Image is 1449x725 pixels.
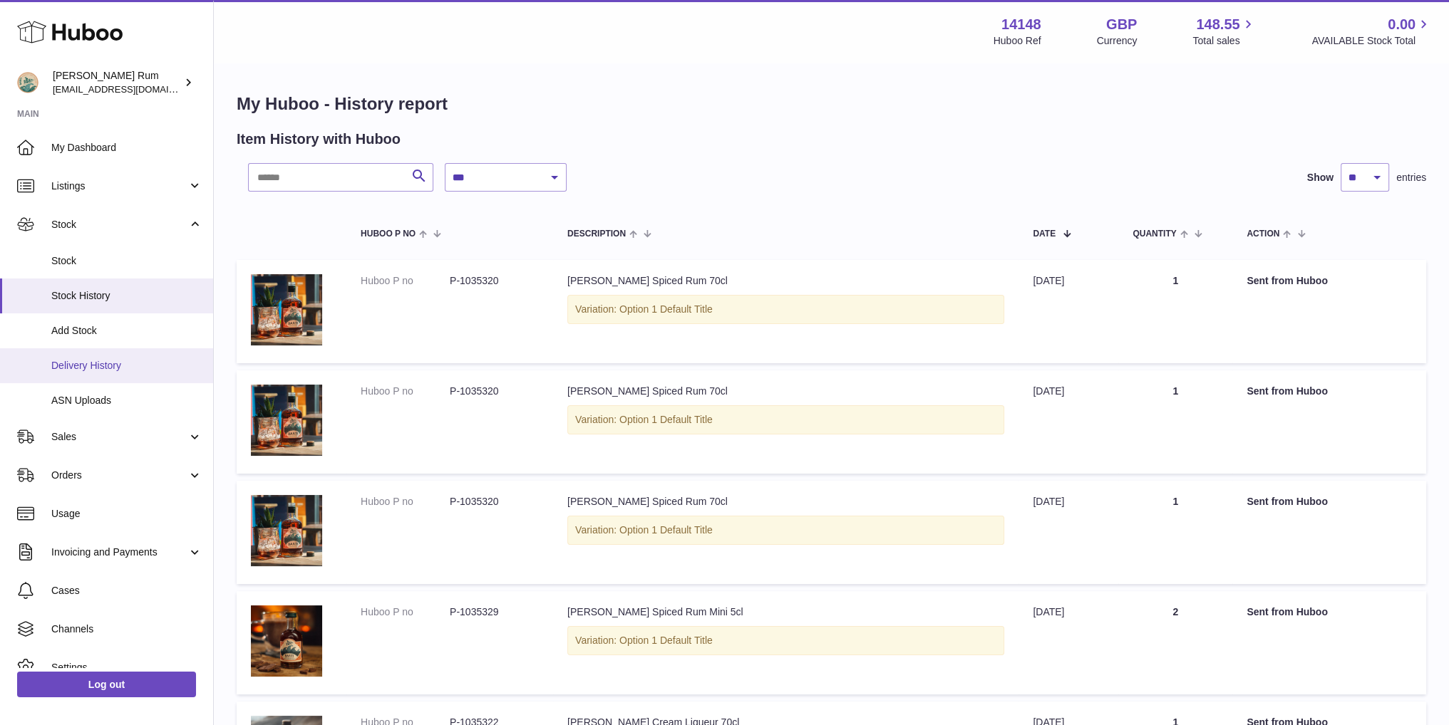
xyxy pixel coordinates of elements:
[51,218,187,231] span: Stock
[361,274,450,288] dt: Huboo P no
[51,324,202,338] span: Add Stock
[553,591,1019,694] td: [PERSON_NAME] Spiced Rum Mini 5cl
[1019,481,1118,584] td: [DATE]
[51,507,202,521] span: Usage
[17,672,196,697] a: Log out
[1311,34,1432,48] span: AVAILABLE Stock Total
[237,130,401,149] h2: Item History with Huboo
[1133,229,1176,239] span: Quantity
[1192,34,1256,48] span: Total sales
[1247,606,1328,617] strong: Sent from Huboo
[1192,15,1256,48] a: 148.55 Total sales
[1118,260,1232,363] td: 1
[1311,15,1432,48] a: 0.00 AVAILABLE Stock Total
[994,34,1041,48] div: Huboo Ref
[1097,34,1138,48] div: Currency
[567,295,1004,324] div: Variation: Option 1 Default Title
[51,359,202,372] span: Delivery History
[450,605,539,619] dd: P-1035329
[1118,481,1232,584] td: 1
[51,469,187,482] span: Orders
[1001,15,1041,34] strong: 14148
[51,394,202,407] span: ASN Uploads
[1388,15,1416,34] span: 0.00
[51,622,202,636] span: Channels
[450,274,539,288] dd: P-1035320
[251,605,322,677] img: BartiMiniSpicedRum.jpg
[53,83,210,95] span: [EMAIL_ADDRESS][DOMAIN_NAME]
[553,481,1019,584] td: [PERSON_NAME] Spiced Rum 70cl
[51,661,202,674] span: Settings
[1019,370,1118,474] td: [DATE]
[553,260,1019,363] td: [PERSON_NAME] Spiced Rum 70cl
[251,274,322,345] img: B076VM3184.png
[53,69,181,96] div: [PERSON_NAME] Rum
[51,430,187,444] span: Sales
[567,229,626,239] span: Description
[51,254,202,268] span: Stock
[1033,229,1056,239] span: Date
[567,516,1004,545] div: Variation: Option 1 Default Title
[1247,496,1328,507] strong: Sent from Huboo
[251,495,322,566] img: B076VM3184.png
[1247,385,1328,397] strong: Sent from Huboo
[1247,275,1328,286] strong: Sent from Huboo
[17,72,38,93] img: mail@bartirum.wales
[51,141,202,155] span: My Dashboard
[1118,591,1232,694] td: 2
[567,405,1004,434] div: Variation: Option 1 Default Title
[1019,260,1118,363] td: [DATE]
[1247,229,1279,239] span: Action
[361,495,450,508] dt: Huboo P no
[361,229,416,239] span: Huboo P no
[1118,370,1232,474] td: 1
[1307,171,1334,184] label: Show
[567,626,1004,655] div: Variation: Option 1 Default Title
[553,370,1019,474] td: [PERSON_NAME] Spiced Rum 70cl
[450,495,539,508] dd: P-1035320
[450,385,539,398] dd: P-1035320
[1019,591,1118,694] td: [DATE]
[361,385,450,398] dt: Huboo P no
[237,93,1426,115] h1: My Huboo - History report
[1106,15,1137,34] strong: GBP
[51,584,202,598] span: Cases
[251,385,322,456] img: B076VM3184.png
[1396,171,1426,184] span: entries
[51,179,187,193] span: Listings
[51,546,187,559] span: Invoicing and Payments
[51,289,202,303] span: Stock History
[1196,15,1239,34] span: 148.55
[361,605,450,619] dt: Huboo P no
